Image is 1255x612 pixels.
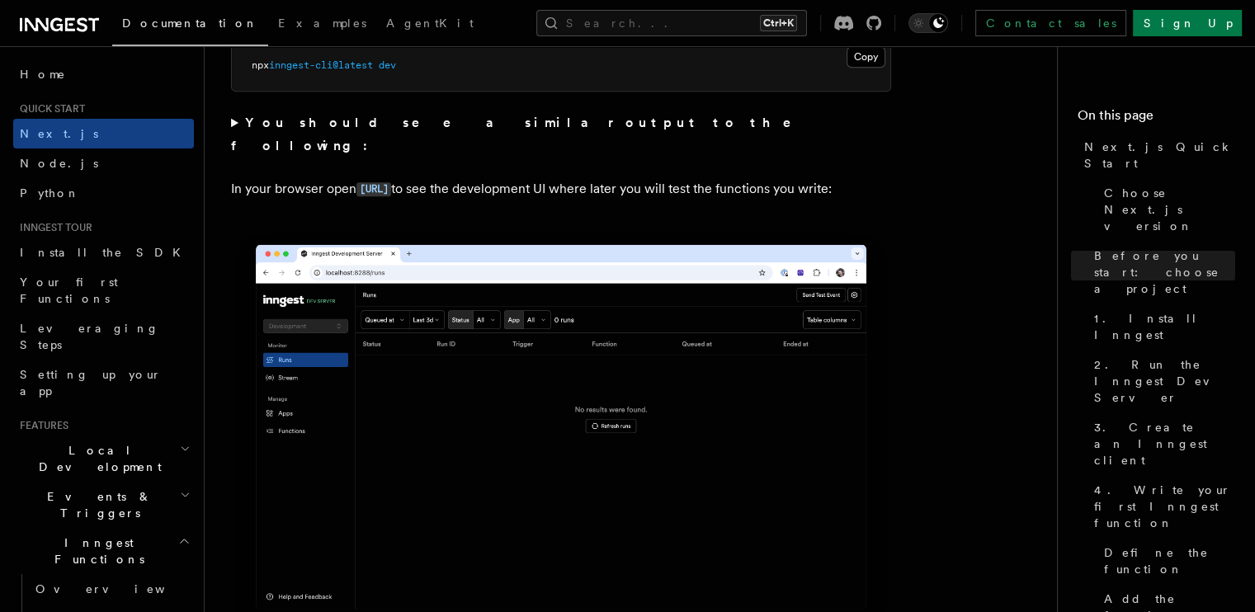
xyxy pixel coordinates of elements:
[760,15,797,31] kbd: Ctrl+K
[13,238,194,267] a: Install the SDK
[1088,304,1235,350] a: 1. Install Inngest
[1094,482,1235,531] span: 4. Write your first Inngest function
[35,582,205,596] span: Overview
[1078,106,1235,132] h4: On this page
[13,534,178,567] span: Inngest Functions
[1088,475,1235,538] a: 4. Write your first Inngest function
[356,181,391,196] a: [URL]
[1084,139,1235,172] span: Next.js Quick Start
[20,368,162,398] span: Setting up your app
[13,148,194,178] a: Node.js
[13,488,180,521] span: Events & Triggers
[13,360,194,406] a: Setting up your app
[13,59,194,89] a: Home
[13,435,194,482] button: Local Development
[13,178,194,208] a: Python
[1094,247,1235,297] span: Before you start: choose a project
[13,221,92,234] span: Inngest tour
[13,442,180,475] span: Local Development
[1097,178,1235,241] a: Choose Next.js version
[1078,132,1235,178] a: Next.js Quick Start
[975,10,1126,36] a: Contact sales
[847,46,885,68] button: Copy
[278,16,366,30] span: Examples
[13,313,194,360] a: Leveraging Steps
[1088,241,1235,304] a: Before you start: choose a project
[536,10,807,36] button: Search...Ctrl+K
[1104,544,1235,577] span: Define the function
[1094,310,1235,343] span: 1. Install Inngest
[13,119,194,148] a: Next.js
[13,482,194,528] button: Events & Triggers
[20,186,80,200] span: Python
[379,59,396,71] span: dev
[252,59,269,71] span: npx
[13,102,85,115] span: Quick start
[376,5,484,45] a: AgentKit
[20,275,118,305] span: Your first Functions
[20,127,98,140] span: Next.js
[231,177,891,201] p: In your browser open to see the development UI where later you will test the functions you write:
[20,322,159,351] span: Leveraging Steps
[13,528,194,574] button: Inngest Functions
[1097,538,1235,584] a: Define the function
[112,5,268,46] a: Documentation
[122,16,258,30] span: Documentation
[20,66,66,82] span: Home
[908,13,948,33] button: Toggle dark mode
[231,115,814,153] strong: You should see a similar output to the following:
[13,267,194,313] a: Your first Functions
[1104,185,1235,234] span: Choose Next.js version
[356,182,391,196] code: [URL]
[386,16,474,30] span: AgentKit
[20,246,191,259] span: Install the SDK
[1088,350,1235,412] a: 2. Run the Inngest Dev Server
[1088,412,1235,475] a: 3. Create an Inngest client
[20,157,98,170] span: Node.js
[1133,10,1242,36] a: Sign Up
[29,574,194,604] a: Overview
[231,111,891,158] summary: You should see a similar output to the following:
[13,419,68,432] span: Features
[1094,419,1235,468] span: 3. Create an Inngest client
[268,5,376,45] a: Examples
[269,59,373,71] span: inngest-cli@latest
[1094,356,1235,406] span: 2. Run the Inngest Dev Server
